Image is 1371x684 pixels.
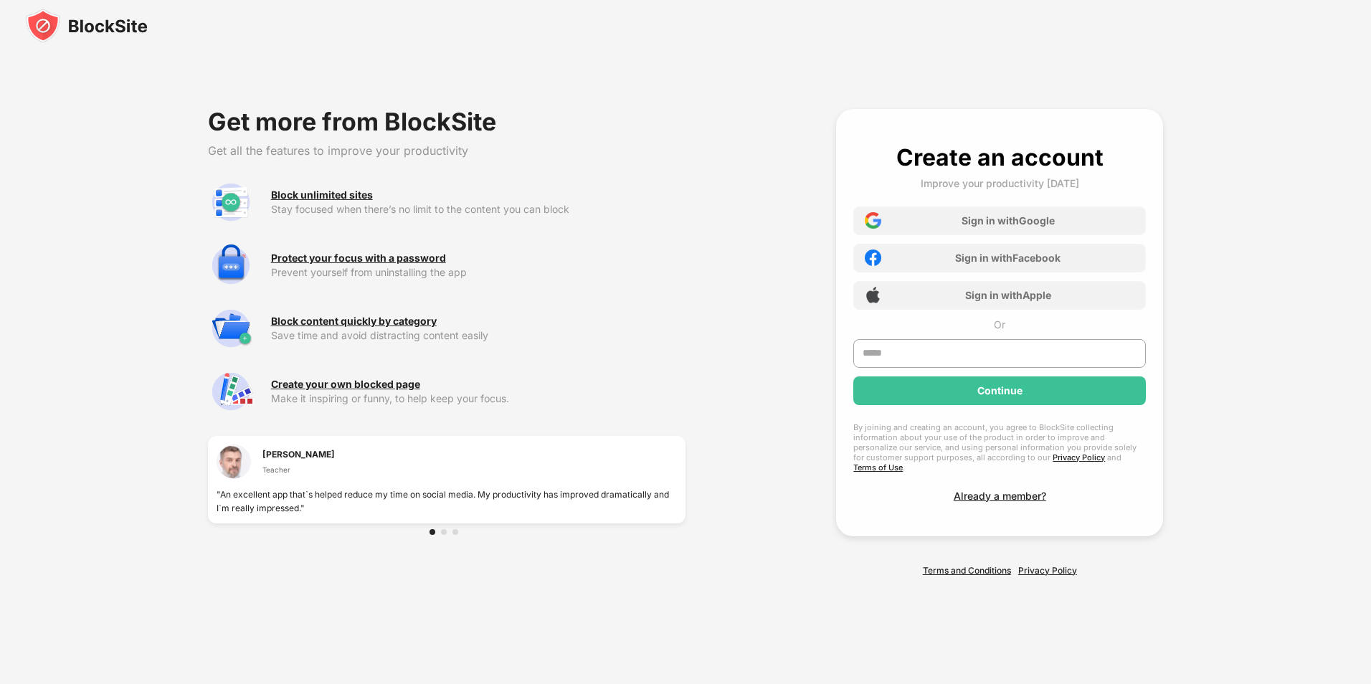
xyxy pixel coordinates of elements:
[921,177,1079,189] div: Improve your productivity [DATE]
[954,490,1046,502] div: Already a member?
[853,462,903,472] a: Terms of Use
[208,109,685,135] div: Get more from BlockSite
[853,422,1146,472] div: By joining and creating an account, you agree to BlockSite collecting information about your use ...
[208,305,254,351] img: premium-category.svg
[271,315,437,327] div: Block content quickly by category
[208,143,685,158] div: Get all the features to improve your productivity
[271,189,373,201] div: Block unlimited sites
[217,488,677,515] div: "An excellent app that`s helped reduce my time on social media. My productivity has improved dram...
[962,214,1055,227] div: Sign in with Google
[965,289,1051,301] div: Sign in with Apple
[271,252,446,264] div: Protect your focus with a password
[1018,565,1077,576] a: Privacy Policy
[896,143,1104,171] div: Create an account
[208,242,254,288] img: premium-password-protection.svg
[208,179,254,225] img: premium-unlimited-blocklist.svg
[262,447,335,461] div: [PERSON_NAME]
[271,267,685,278] div: Prevent yourself from uninstalling the app
[271,379,420,390] div: Create your own blocked page
[26,9,148,43] img: blocksite-icon-black.svg
[208,369,254,414] img: premium-customize-block-page.svg
[865,287,881,303] img: apple-icon.png
[865,250,881,266] img: facebook-icon.png
[977,385,1023,396] div: Continue
[865,212,881,229] img: google-icon.png
[955,252,1061,264] div: Sign in with Facebook
[262,464,335,475] div: Teacher
[217,445,251,479] img: testimonial-1.jpg
[271,204,685,215] div: Stay focused when there’s no limit to the content you can block
[923,565,1011,576] a: Terms and Conditions
[271,393,685,404] div: Make it inspiring or funny, to help keep your focus.
[1053,452,1105,462] a: Privacy Policy
[271,330,685,341] div: Save time and avoid distracting content easily
[994,318,1005,331] div: Or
